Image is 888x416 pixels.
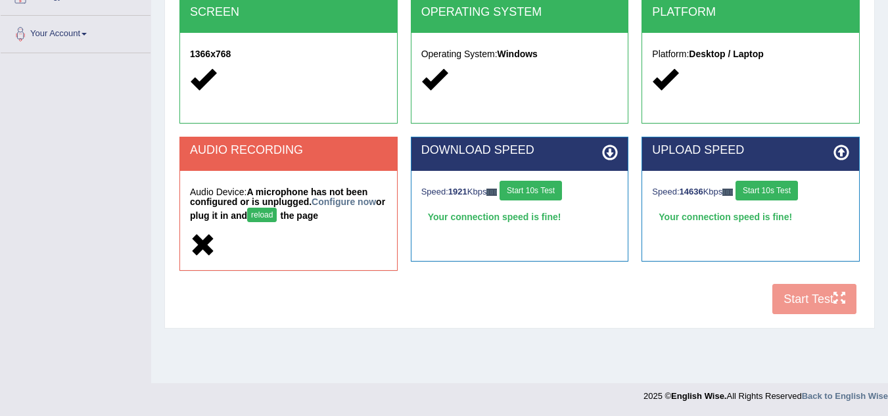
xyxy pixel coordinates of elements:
h2: SCREEN [190,6,387,19]
a: Configure now [312,196,376,207]
strong: English Wise. [671,391,726,401]
strong: Windows [498,49,538,59]
div: Speed: Kbps [652,181,849,204]
div: Your connection speed is fine! [421,207,619,227]
h5: Audio Device: [190,187,387,225]
strong: Desktop / Laptop [689,49,764,59]
img: ajax-loader-fb-connection.gif [486,189,497,196]
button: reload [247,208,277,222]
h5: Operating System: [421,49,619,59]
img: ajax-loader-fb-connection.gif [722,189,733,196]
strong: 14636 [680,187,703,196]
strong: 1921 [448,187,467,196]
h2: AUDIO RECORDING [190,144,387,157]
div: Speed: Kbps [421,181,619,204]
div: 2025 © All Rights Reserved [643,383,888,402]
h2: UPLOAD SPEED [652,144,849,157]
h2: DOWNLOAD SPEED [421,144,619,157]
button: Start 10s Test [736,181,798,200]
h2: OPERATING SYSTEM [421,6,619,19]
strong: 1366x768 [190,49,231,59]
div: Your connection speed is fine! [652,207,849,227]
a: Your Account [1,16,151,49]
a: Back to English Wise [802,391,888,401]
h2: PLATFORM [652,6,849,19]
button: Start 10s Test [500,181,562,200]
h5: Platform: [652,49,849,59]
strong: A microphone has not been configured or is unplugged. or plug it in and the page [190,187,385,221]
